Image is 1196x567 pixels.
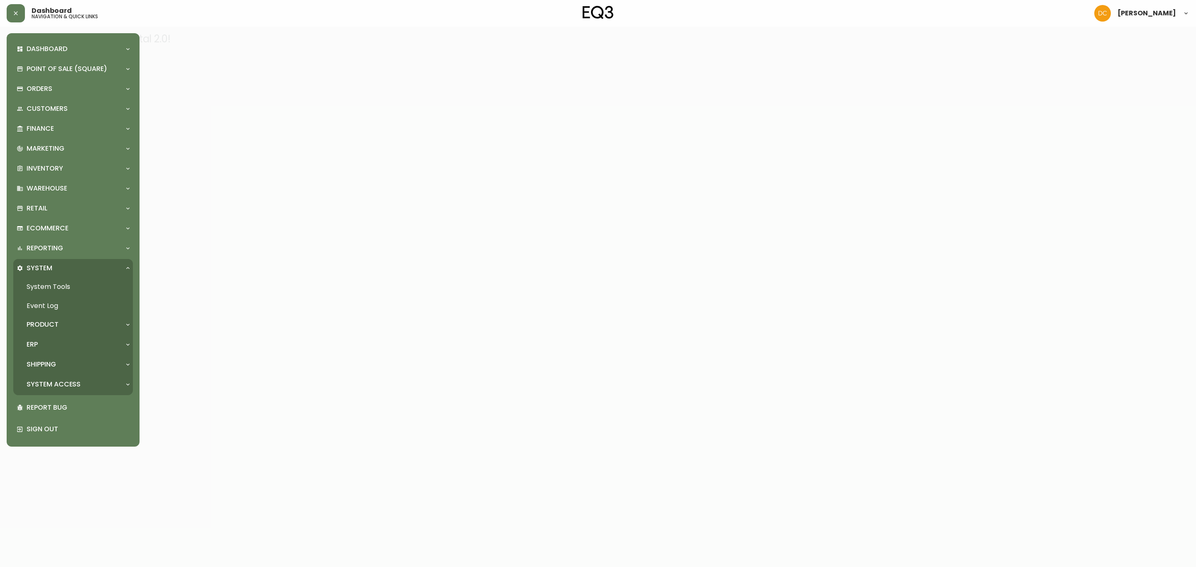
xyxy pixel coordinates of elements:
[27,164,63,173] p: Inventory
[27,204,47,213] p: Retail
[13,199,133,218] div: Retail
[27,360,56,369] p: Shipping
[13,239,133,257] div: Reporting
[13,179,133,198] div: Warehouse
[27,403,130,412] p: Report Bug
[583,6,613,19] img: logo
[32,7,72,14] span: Dashboard
[13,120,133,138] div: Finance
[27,44,67,54] p: Dashboard
[27,244,63,253] p: Reporting
[1118,10,1176,17] span: [PERSON_NAME]
[13,335,133,354] div: ERP
[13,418,133,440] div: Sign Out
[27,425,130,434] p: Sign Out
[13,259,133,277] div: System
[13,40,133,58] div: Dashboard
[27,320,59,329] p: Product
[27,380,81,389] p: System Access
[27,144,64,153] p: Marketing
[27,104,68,113] p: Customers
[27,264,52,273] p: System
[27,124,54,133] p: Finance
[13,375,133,393] div: System Access
[13,219,133,237] div: Ecommerce
[32,14,98,19] h5: navigation & quick links
[13,277,133,296] a: System Tools
[13,139,133,158] div: Marketing
[13,100,133,118] div: Customers
[27,340,38,349] p: ERP
[13,315,133,334] div: Product
[27,84,52,93] p: Orders
[13,355,133,374] div: Shipping
[1094,5,1111,22] img: 7eb451d6983258353faa3212700b340b
[13,60,133,78] div: Point of Sale (Square)
[13,397,133,418] div: Report Bug
[13,159,133,178] div: Inventory
[27,184,67,193] p: Warehouse
[13,296,133,315] a: Event Log
[27,224,69,233] p: Ecommerce
[13,80,133,98] div: Orders
[27,64,107,73] p: Point of Sale (Square)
